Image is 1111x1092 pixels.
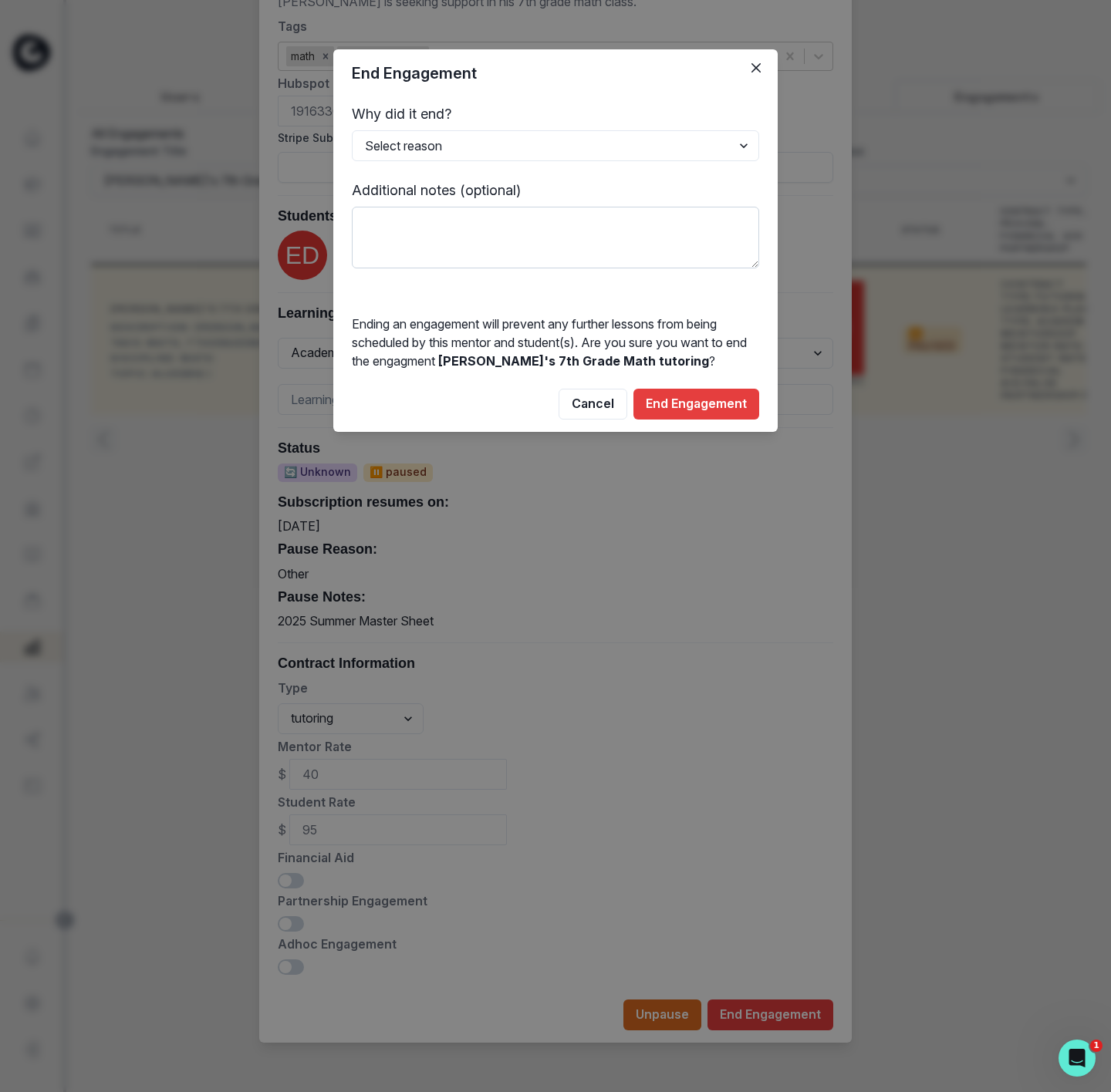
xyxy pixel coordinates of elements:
[352,180,759,201] p: Additional notes (optional)
[1090,1040,1103,1052] span: 1
[352,103,759,124] p: Why did it end?
[333,49,778,97] header: End Engagement
[559,389,627,420] button: Cancel
[438,353,709,369] span: [PERSON_NAME]'s 7th Grade Math tutoring
[352,316,747,369] span: Ending an engagement will prevent any further lessons from being scheduled by this mentor and stu...
[709,353,715,369] span: ?
[1059,1040,1096,1077] iframe: Intercom live chat
[633,389,759,420] button: End Engagement
[744,56,768,80] button: Close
